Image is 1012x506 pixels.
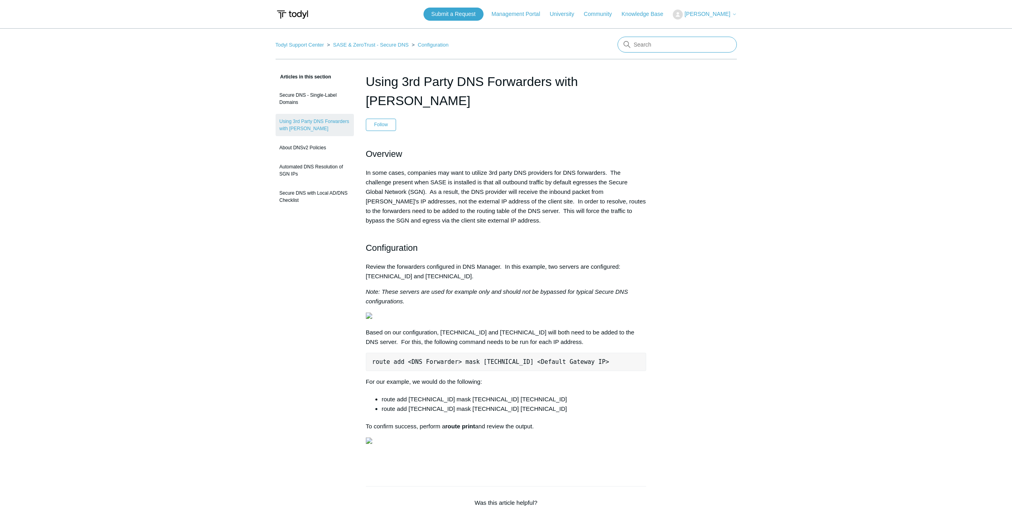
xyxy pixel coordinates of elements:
li: route add [TECHNICAL_ID] mask [TECHNICAL_ID] [TECHNICAL_ID] [382,395,647,404]
a: Submit a Request [423,8,484,21]
span: Articles in this section [276,74,331,80]
li: Configuration [410,42,449,48]
a: Secure DNS - Single-Label Domains [276,88,354,110]
img: Todyl Support Center Help Center home page [276,7,309,22]
p: Review the forwarders configured in DNS Manager. In this example, two servers are configured: [TE... [366,262,647,281]
h1: Using 3rd Party DNS Forwarders with SASE [366,72,647,110]
a: University [550,10,582,18]
li: SASE & ZeroTrust - Secure DNS [325,42,410,48]
a: SASE & ZeroTrust - Secure DNS [333,42,408,48]
a: Knowledge Base [622,10,671,18]
li: Todyl Support Center [276,42,326,48]
a: About DNSv2 Policies [276,140,354,155]
a: Automated DNS Resolution of SGN IPs [276,159,354,182]
a: Configuration [418,42,449,48]
span: Was this article helpful? [475,499,538,506]
a: Community [584,10,620,18]
button: [PERSON_NAME] [673,10,736,20]
p: For our example, we would do the following: [366,377,647,387]
p: Based on our configuration, [TECHNICAL_ID] and [TECHNICAL_ID] will both need to be added to the D... [366,328,647,347]
p: In some cases, companies may want to utilize 3rd party DNS providers for DNS forwarders. The chal... [366,168,647,235]
pre: route add <DNS Forwarder> mask [TECHNICAL_ID] <Default Gateway IP> [366,353,647,371]
img: 18408196470163 [366,438,372,444]
strong: route print [445,423,475,430]
h2: Configuration [366,241,647,255]
li: route add [TECHNICAL_ID] mask [TECHNICAL_ID] [TECHNICAL_ID] [382,404,647,414]
h2: Overview [366,147,647,161]
input: Search [618,37,737,53]
p: To confirm success, perform a and review the output. [366,422,647,431]
a: Secure DNS with Local AD/DNS Checklist [276,186,354,208]
button: Follow Article [366,119,396,131]
a: Using 3rd Party DNS Forwarders with [PERSON_NAME] [276,114,354,136]
a: Todyl Support Center [276,42,324,48]
img: 18407347329299 [366,313,372,319]
span: [PERSON_NAME] [684,11,730,17]
a: Management Portal [491,10,548,18]
em: Note: These servers are used for example only and should not be bypassed for typical Secure DNS c... [366,288,628,305]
